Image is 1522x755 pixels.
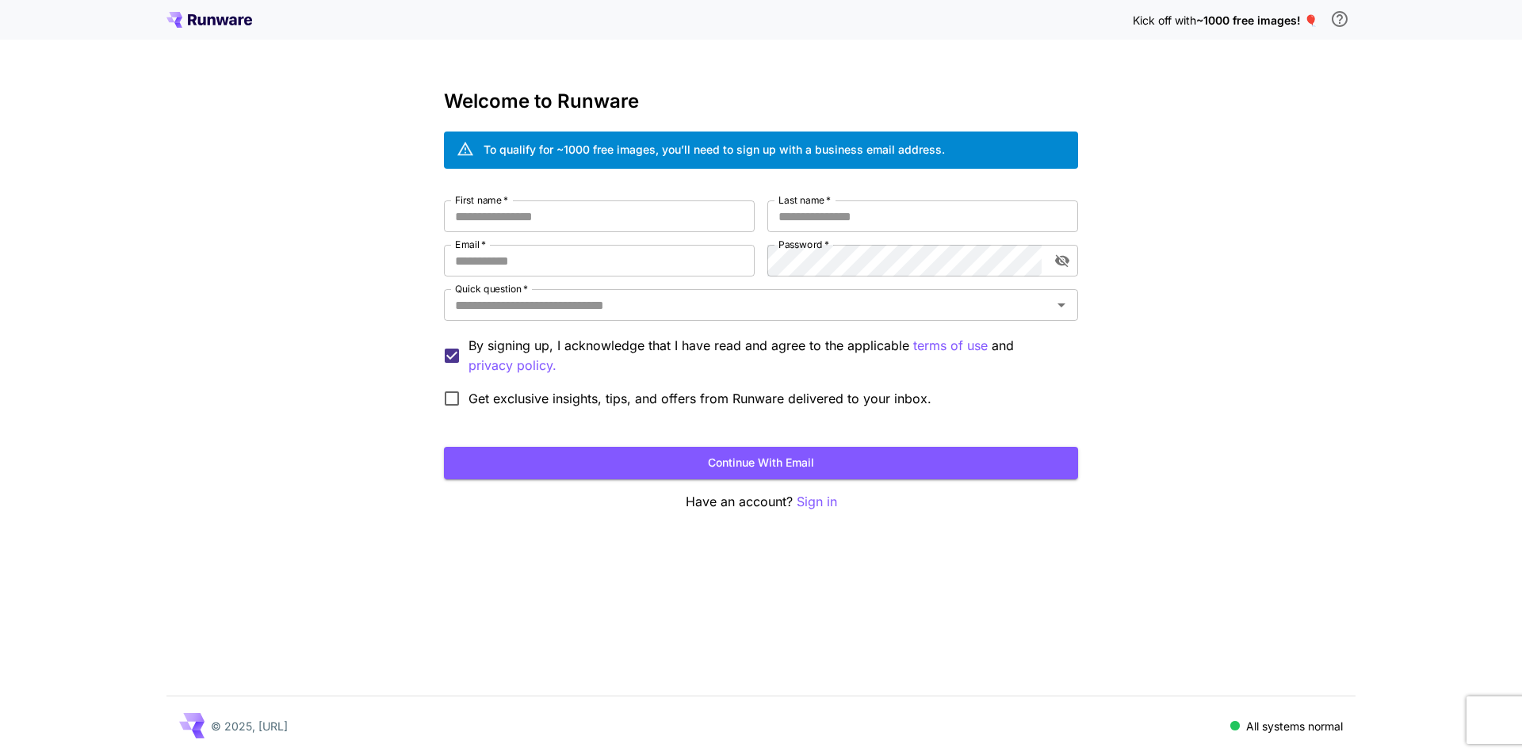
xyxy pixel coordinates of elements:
button: toggle password visibility [1048,246,1076,275]
span: Get exclusive insights, tips, and offers from Runware delivered to your inbox. [468,389,931,408]
button: Sign in [797,492,837,512]
p: Have an account? [444,492,1078,512]
button: In order to qualify for free credit, you need to sign up with a business email address and click ... [1324,3,1356,35]
h3: Welcome to Runware [444,90,1078,112]
p: privacy policy. [468,356,556,376]
label: Email [455,238,486,251]
button: Open [1050,294,1073,316]
p: By signing up, I acknowledge that I have read and agree to the applicable and [468,336,1065,376]
label: Last name [778,193,831,207]
button: By signing up, I acknowledge that I have read and agree to the applicable terms of use and [468,356,556,376]
span: Kick off with [1133,13,1196,27]
p: © 2025, [URL] [211,718,288,734]
p: All systems normal [1246,718,1343,734]
div: To qualify for ~1000 free images, you’ll need to sign up with a business email address. [484,141,945,158]
button: Continue with email [444,447,1078,479]
button: By signing up, I acknowledge that I have read and agree to the applicable and privacy policy. [913,336,988,356]
p: terms of use [913,336,988,356]
label: Quick question [455,282,528,296]
span: ~1000 free images! 🎈 [1196,13,1317,27]
label: Password [778,238,829,251]
label: First name [455,193,508,207]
